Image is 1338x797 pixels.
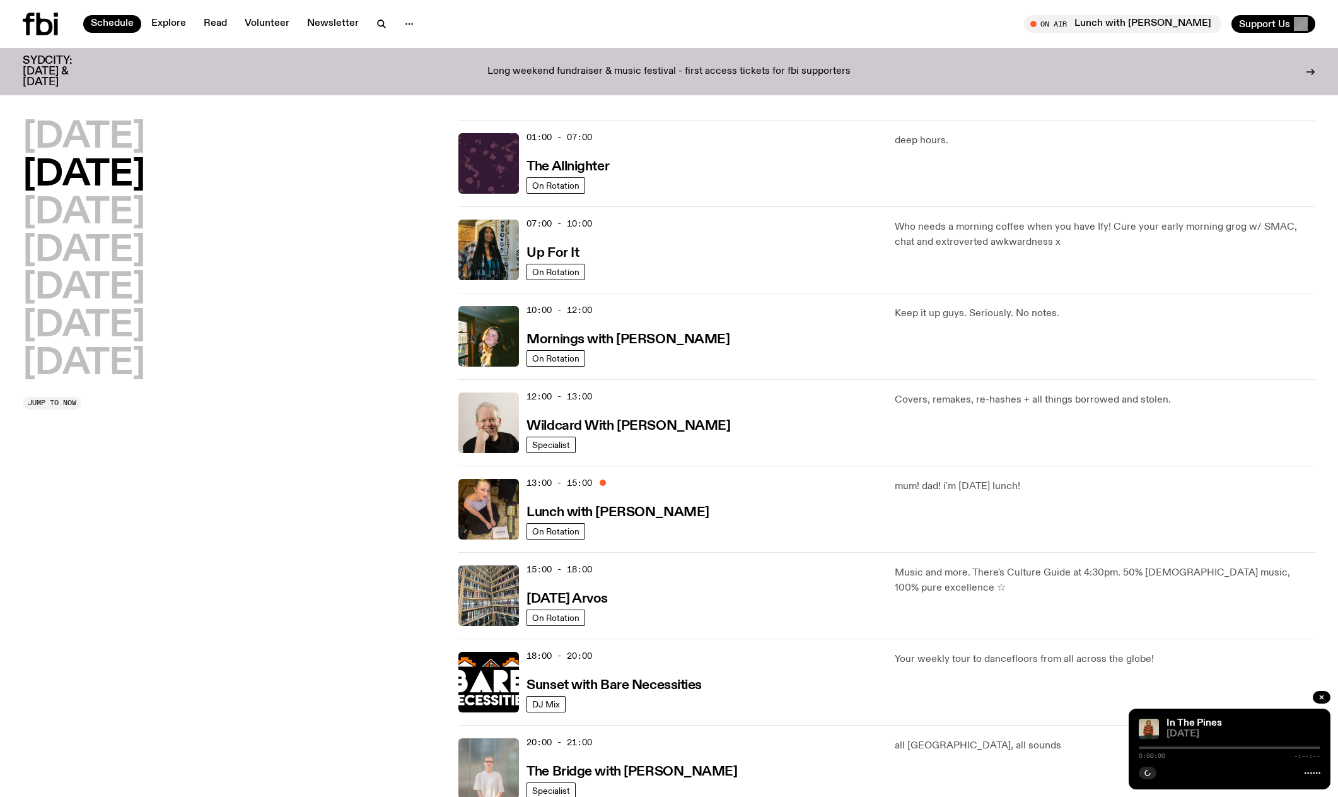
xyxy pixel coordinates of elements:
[532,526,579,536] span: On Rotation
[526,523,585,540] a: On Rotation
[83,15,141,33] a: Schedule
[526,391,592,403] span: 12:00 - 13:00
[1166,729,1320,739] span: [DATE]
[526,350,585,367] a: On Rotation
[526,177,585,194] a: On Rotation
[532,613,579,622] span: On Rotation
[1166,718,1222,728] a: In The Pines
[1139,753,1165,759] span: 0:00:00
[23,346,145,382] button: [DATE]
[526,590,608,606] a: [DATE] Arvos
[526,420,730,433] h3: Wildcard With [PERSON_NAME]
[532,699,560,709] span: DJ Mix
[487,66,851,78] p: Long weekend fundraiser & music festival - first access tickets for fbi supporters
[23,397,81,410] button: Jump to now
[526,417,730,433] a: Wildcard With [PERSON_NAME]
[895,479,1315,494] p: mum! dad! i'm [DATE] lunch!
[458,479,519,540] img: SLC lunch cover
[526,650,592,662] span: 18:00 - 20:00
[237,15,297,33] a: Volunteer
[1239,18,1290,30] span: Support Us
[144,15,194,33] a: Explore
[526,477,592,489] span: 13:00 - 15:00
[23,56,103,88] h3: SYDCITY: [DATE] & [DATE]
[23,271,145,306] button: [DATE]
[526,304,592,316] span: 10:00 - 12:00
[526,160,609,174] h3: The Allnighter
[895,393,1315,408] p: Covers, remakes, re-hashes + all things borrowed and stolen.
[526,333,730,346] h3: Mornings with [PERSON_NAME]
[458,220,519,280] img: Ify - a Brown Skin girl with black braided twists, looking up to the side with her tongue stickin...
[526,610,585,626] a: On Rotation
[526,736,592,748] span: 20:00 - 21:00
[1231,15,1315,33] button: Support Us
[526,676,702,692] a: Sunset with Bare Necessities
[23,196,145,231] button: [DATE]
[526,506,709,519] h3: Lunch with [PERSON_NAME]
[532,786,570,795] span: Specialist
[526,131,592,143] span: 01:00 - 07:00
[532,440,570,449] span: Specialist
[28,399,76,406] span: Jump to now
[526,331,730,346] a: Mornings with [PERSON_NAME]
[458,652,519,712] img: Bare Necessities
[23,309,145,344] button: [DATE]
[196,15,235,33] a: Read
[526,158,609,174] a: The Allnighter
[532,180,579,190] span: On Rotation
[1294,753,1320,759] span: -:--:--
[23,120,145,155] button: [DATE]
[895,220,1315,250] p: Who needs a morning coffee when you have Ify! Cure your early morning grog w/ SMAC, chat and extr...
[526,218,592,230] span: 07:00 - 10:00
[526,247,579,260] h3: Up For It
[526,244,579,260] a: Up For It
[895,565,1315,596] p: Music and more. There's Culture Guide at 4:30pm. 50% [DEMOGRAPHIC_DATA] music, 100% pure excellen...
[1024,15,1221,33] button: On AirLunch with [PERSON_NAME]
[532,353,579,363] span: On Rotation
[526,437,576,453] a: Specialist
[458,393,519,453] img: Stuart is smiling charmingly, wearing a black t-shirt against a stark white background.
[23,158,145,193] button: [DATE]
[526,679,702,692] h3: Sunset with Bare Necessities
[526,504,709,519] a: Lunch with [PERSON_NAME]
[526,763,737,779] a: The Bridge with [PERSON_NAME]
[458,306,519,367] img: Freya smiles coyly as she poses for the image.
[458,565,519,626] img: A corner shot of the fbi music library
[895,133,1315,148] p: deep hours.
[526,264,585,280] a: On Rotation
[526,593,608,606] h3: [DATE] Arvos
[895,652,1315,667] p: Your weekly tour to dancefloors from all across the globe!
[23,233,145,269] button: [DATE]
[300,15,366,33] a: Newsletter
[895,738,1315,753] p: all [GEOGRAPHIC_DATA], all sounds
[526,765,737,779] h3: The Bridge with [PERSON_NAME]
[526,696,566,712] a: DJ Mix
[895,306,1315,321] p: Keep it up guys. Seriously. No notes.
[526,564,592,576] span: 15:00 - 18:00
[532,267,579,276] span: On Rotation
